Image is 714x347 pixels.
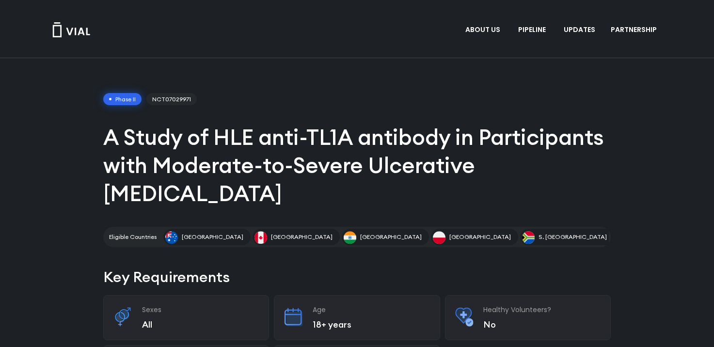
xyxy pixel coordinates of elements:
a: ABOUT USMenu Toggle [458,22,510,38]
img: Australia [165,231,178,244]
h1: A Study of HLE anti-TL1A antibody in Participants with Moderate-to-Severe Ulcerative [MEDICAL_DATA] [103,123,611,207]
p: No [483,319,601,330]
p: 18+ years [313,319,430,330]
a: PIPELINEMenu Toggle [510,22,555,38]
a: UPDATES [556,22,603,38]
span: S. [GEOGRAPHIC_DATA] [539,233,607,241]
h2: Key Requirements [103,267,611,287]
p: All [142,319,259,330]
img: Canada [254,231,267,244]
a: PARTNERSHIPMenu Toggle [603,22,667,38]
h3: Sexes [142,305,259,314]
span: Phase II [103,93,142,106]
h3: Healthy Volunteers? [483,305,601,314]
img: S. Africa [522,231,535,244]
h3: Age [313,305,430,314]
img: India [344,231,356,244]
img: Vial Logo [52,22,91,37]
span: [GEOGRAPHIC_DATA] [360,233,422,241]
span: [GEOGRAPHIC_DATA] [182,233,243,241]
img: Poland [433,231,445,244]
h2: Eligible Countries [109,233,157,241]
span: [GEOGRAPHIC_DATA] [271,233,333,241]
span: NCT07029971 [146,93,197,106]
span: [GEOGRAPHIC_DATA] [449,233,511,241]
